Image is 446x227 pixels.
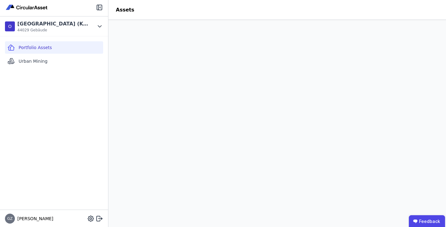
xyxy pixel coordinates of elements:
[17,28,89,33] span: 44029 Gebäude
[17,20,89,28] div: [GEOGRAPHIC_DATA] (Köster)
[108,6,142,14] div: Assets
[19,58,47,64] span: Urban Mining
[7,217,13,220] span: GZ
[5,21,15,31] div: O
[5,4,49,11] img: Concular
[15,216,53,222] span: [PERSON_NAME]
[108,20,446,227] iframe: retool
[19,44,52,51] span: Portfolio Assets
